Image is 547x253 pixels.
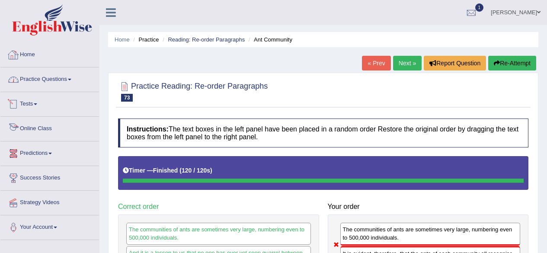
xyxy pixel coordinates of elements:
button: Re-Attempt [488,56,536,70]
a: Reading: Re-order Paragraphs [168,36,245,43]
a: Your Account [0,215,99,237]
b: Instructions: [127,125,169,133]
li: Practice [131,35,159,44]
span: 1 [475,3,484,12]
a: Next » [393,56,422,70]
b: ( [179,167,182,174]
div: The communities of ants are sometimes very large, numbering even to 500,000 individuals. [340,223,521,245]
a: Predictions [0,141,99,163]
a: Success Stories [0,166,99,188]
a: Tests [0,92,99,114]
a: Online Class [0,117,99,138]
button: Report Question [424,56,486,70]
h4: Your order [328,203,529,211]
a: Home [0,43,99,64]
h4: Correct order [118,203,319,211]
a: Home [115,36,130,43]
b: 120 / 120s [182,167,210,174]
h5: Timer — [123,167,212,174]
span: 73 [121,94,133,102]
h4: The text boxes in the left panel have been placed in a random order Restore the original order by... [118,118,528,147]
div: The communities of ants are sometimes very large, numbering even to 500,000 individuals. [126,223,311,244]
a: « Prev [362,56,390,70]
a: Strategy Videos [0,191,99,212]
h2: Practice Reading: Re-order Paragraphs [118,80,268,102]
b: ) [210,167,212,174]
a: Practice Questions [0,67,99,89]
li: Ant Community [246,35,292,44]
b: Finished [153,167,178,174]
